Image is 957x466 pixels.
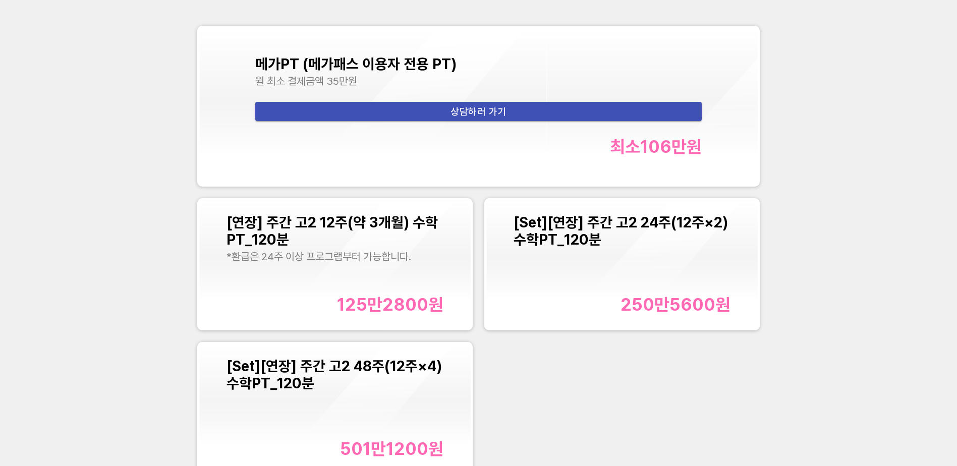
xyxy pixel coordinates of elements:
span: [Set][연장] 주간 고2 48주(12주×4) 수학PT_120분 [227,358,442,392]
div: 250만5600 원 [621,294,730,315]
div: *환급은 24주 이상 프로그램부터 가능합니다. [227,250,444,263]
div: 월 최소 결제금액 35만원 [255,75,702,87]
button: 상담하러 가기 [255,102,702,121]
div: 501만1200 원 [340,438,443,459]
span: [연장] 주간 고2 12주(약 3개월) 수학PT_120분 [227,214,438,248]
span: 메가PT (메가패스 이용자 전용 PT) [255,55,457,73]
div: 125만2800 원 [337,294,443,315]
div: 최소 106만 원 [610,136,702,157]
span: [Set][연장] 주간 고2 24주(12주×2) 수학PT_120분 [514,214,728,248]
span: 상담하러 가기 [263,103,694,120]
